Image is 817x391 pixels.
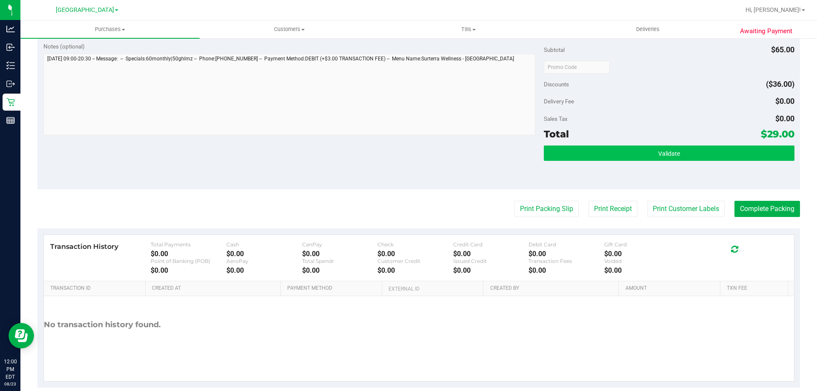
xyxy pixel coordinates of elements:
div: Point of Banking (POB) [151,258,226,264]
inline-svg: Inbound [6,43,15,51]
button: Complete Packing [734,201,800,217]
span: Awaiting Payment [740,26,792,36]
div: CanPay [302,241,378,248]
inline-svg: Reports [6,116,15,125]
div: $0.00 [453,266,529,274]
a: Transaction ID [50,285,142,292]
div: Credit Card [453,241,529,248]
div: Gift Card [604,241,680,248]
button: Print Customer Labels [647,201,725,217]
span: Sales Tax [544,115,568,122]
div: AeroPay [226,258,302,264]
span: Total [544,128,569,140]
div: $0.00 [151,266,226,274]
a: Purchases [20,20,200,38]
span: Delivery Fee [544,98,574,105]
button: Print Packing Slip [514,201,579,217]
span: Discounts [544,77,569,92]
div: Voided [604,258,680,264]
a: Payment Method [287,285,379,292]
span: $65.00 [771,45,794,54]
div: Check [377,241,453,248]
div: $0.00 [528,266,604,274]
span: Customers [200,26,378,33]
span: Deliveries [625,26,671,33]
div: $0.00 [151,250,226,258]
div: Transaction Fees [528,258,604,264]
div: $0.00 [377,250,453,258]
span: [GEOGRAPHIC_DATA] [56,6,114,14]
a: Amount [626,285,717,292]
inline-svg: Inventory [6,61,15,70]
div: $0.00 [302,266,378,274]
div: Total Spendr [302,258,378,264]
th: External ID [382,281,483,297]
span: Validate [658,150,680,157]
div: $0.00 [226,250,302,258]
div: $0.00 [226,266,302,274]
div: $0.00 [453,250,529,258]
button: Validate [544,146,794,161]
div: $0.00 [302,250,378,258]
a: Deliveries [558,20,737,38]
div: $0.00 [377,266,453,274]
span: $0.00 [775,97,794,106]
a: Customers [200,20,379,38]
p: 08/23 [4,381,17,387]
span: Tills [379,26,557,33]
a: Tills [379,20,558,38]
div: $0.00 [604,266,680,274]
div: Debit Card [528,241,604,248]
p: 12:00 PM EDT [4,358,17,381]
inline-svg: Analytics [6,25,15,33]
span: $0.00 [775,114,794,123]
span: ($36.00) [766,80,794,88]
div: $0.00 [528,250,604,258]
div: Issued Credit [453,258,529,264]
button: Print Receipt [588,201,637,217]
input: Promo Code [544,61,610,74]
div: Customer Credit [377,258,453,264]
div: Total Payments [151,241,226,248]
span: Hi, [PERSON_NAME]! [746,6,801,13]
iframe: Resource center [9,323,34,348]
a: Created By [490,285,615,292]
span: $29.00 [761,128,794,140]
div: $0.00 [604,250,680,258]
a: Txn Fee [727,285,784,292]
inline-svg: Outbound [6,80,15,88]
span: Purchases [20,26,200,33]
span: Notes (optional) [43,43,85,50]
span: Subtotal [544,46,565,53]
div: Cash [226,241,302,248]
inline-svg: Retail [6,98,15,106]
div: No transaction history found. [44,296,161,354]
a: Created At [152,285,277,292]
